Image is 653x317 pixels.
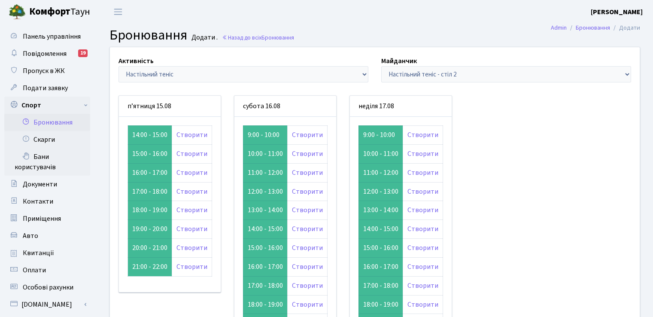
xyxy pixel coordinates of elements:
[292,224,323,234] a: Створити
[381,56,417,66] label: Майданчик
[591,7,643,17] a: [PERSON_NAME]
[176,149,207,158] a: Створити
[243,125,287,144] td: 9:00 - 10:00
[358,295,403,314] td: 18:00 - 19:00
[407,224,438,234] a: Створити
[358,163,403,182] td: 11:00 - 12:00
[358,239,403,258] td: 15:00 - 16:00
[23,180,57,189] span: Документи
[407,149,438,158] a: Створити
[4,62,90,79] a: Пропуск в ЖК
[551,23,567,32] a: Admin
[176,243,207,253] a: Створити
[358,144,403,163] td: 10:00 - 11:00
[128,182,172,201] td: 17:00 - 18:00
[292,187,323,196] a: Створити
[4,210,90,227] a: Приміщення
[222,34,294,42] a: Назад до всіхБронювання
[128,163,172,182] td: 16:00 - 17:00
[407,262,438,271] a: Створити
[176,205,207,215] a: Створити
[407,130,438,140] a: Створити
[29,5,70,18] b: Комфорт
[4,28,90,45] a: Панель управління
[576,23,610,32] a: Бронювання
[176,224,207,234] a: Створити
[243,295,287,314] td: 18:00 - 19:00
[407,205,438,215] a: Створити
[407,281,438,290] a: Створити
[176,130,207,140] a: Створити
[23,66,65,76] span: Пропуск в ЖК
[407,187,438,196] a: Створити
[4,296,90,313] a: [DOMAIN_NAME]
[109,25,187,45] span: Бронювання
[23,32,81,41] span: Панель управління
[243,220,287,239] td: 14:00 - 15:00
[243,276,287,295] td: 17:00 - 18:00
[4,279,90,296] a: Особові рахунки
[119,96,221,117] div: п’ятниця 15.08
[358,125,403,144] td: 9:00 - 10:00
[118,56,154,66] label: Активність
[23,214,61,223] span: Приміщення
[292,300,323,309] a: Створити
[23,197,53,206] span: Контакти
[128,144,172,163] td: 15:00 - 16:00
[128,257,172,276] td: 21:00 - 22:00
[4,45,90,62] a: Повідомлення19
[4,262,90,279] a: Оплати
[176,262,207,271] a: Створити
[243,201,287,220] td: 13:00 - 14:00
[407,168,438,177] a: Створити
[128,239,172,258] td: 20:00 - 21:00
[107,5,129,19] button: Переключити навігацію
[23,49,67,58] span: Повідомлення
[23,83,68,93] span: Подати заявку
[4,227,90,244] a: Авто
[243,239,287,258] td: 15:00 - 16:00
[292,168,323,177] a: Створити
[243,163,287,182] td: 11:00 - 12:00
[190,34,218,42] small: Додати .
[407,300,438,309] a: Створити
[358,220,403,239] td: 14:00 - 15:00
[4,79,90,97] a: Подати заявку
[538,19,653,37] nav: breadcrumb
[23,265,46,275] span: Оплати
[358,182,403,201] td: 12:00 - 13:00
[243,144,287,163] td: 10:00 - 11:00
[23,248,54,258] span: Квитанції
[407,243,438,253] a: Створити
[610,23,640,33] li: Додати
[358,201,403,220] td: 13:00 - 14:00
[292,149,323,158] a: Створити
[292,281,323,290] a: Створити
[4,114,90,131] a: Бронювання
[78,49,88,57] div: 19
[292,262,323,271] a: Створити
[176,168,207,177] a: Створити
[29,5,90,19] span: Таун
[234,96,336,117] div: субота 16.08
[4,131,90,148] a: Скарги
[292,130,323,140] a: Створити
[292,205,323,215] a: Створити
[243,257,287,276] td: 16:00 - 17:00
[128,125,172,144] td: 14:00 - 15:00
[128,201,172,220] td: 18:00 - 19:00
[261,34,294,42] span: Бронювання
[4,97,90,114] a: Спорт
[4,148,90,176] a: Бани користувачів
[350,96,452,117] div: неділя 17.08
[23,283,73,292] span: Особові рахунки
[4,193,90,210] a: Контакти
[292,243,323,253] a: Створити
[176,187,207,196] a: Створити
[23,231,38,241] span: Авто
[4,244,90,262] a: Квитанції
[358,276,403,295] td: 17:00 - 18:00
[128,220,172,239] td: 19:00 - 20:00
[358,257,403,276] td: 16:00 - 17:00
